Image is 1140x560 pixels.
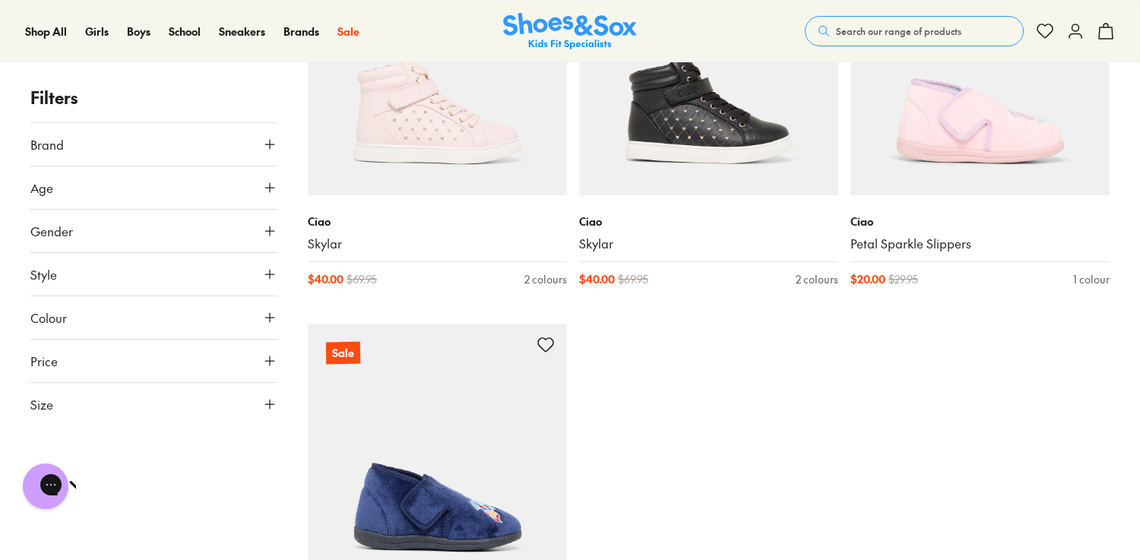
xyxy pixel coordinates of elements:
[127,24,150,40] a: Boys
[30,383,277,426] button: Size
[850,271,885,287] span: $ 20.00
[169,24,201,39] span: School
[169,24,201,40] a: School
[308,236,567,252] a: Skylar
[30,265,57,283] span: Style
[347,271,377,287] span: $ 69.95
[30,395,53,413] span: Size
[850,236,1110,252] a: Petal Sparkle Slippers
[219,24,265,40] a: Sneakers
[25,24,67,40] a: Shop All
[618,271,648,287] span: $ 69.95
[15,458,76,514] iframe: Gorgias live chat messenger
[1073,271,1110,287] div: 1 colour
[30,210,277,252] button: Gender
[888,271,918,287] span: $ 29.95
[579,236,838,252] a: Skylar
[30,253,277,296] button: Style
[30,179,53,197] span: Age
[308,214,567,229] p: Ciao
[308,271,344,287] span: $ 40.00
[30,123,277,166] button: Brand
[524,271,567,287] div: 2 colours
[579,214,838,229] p: Ciao
[25,24,67,39] span: Shop All
[30,166,277,209] button: Age
[283,24,319,40] a: Brands
[503,13,637,50] img: SNS_Logo_Responsive.svg
[836,24,961,38] span: Search our range of products
[850,214,1110,229] p: Ciao
[283,24,319,39] span: Brands
[85,24,109,39] span: Girls
[337,24,359,39] span: Sale
[85,24,109,40] a: Girls
[503,13,637,50] a: Shoes & Sox
[326,342,360,365] p: Sale
[30,308,67,327] span: Colour
[796,271,838,287] div: 2 colours
[30,222,73,240] span: Gender
[30,352,58,370] span: Price
[30,296,277,339] button: Colour
[579,271,615,287] span: $ 40.00
[219,24,265,39] span: Sneakers
[805,16,1024,46] button: Search our range of products
[30,135,64,153] span: Brand
[127,24,150,39] span: Boys
[337,24,359,40] a: Sale
[30,340,277,382] button: Price
[30,85,277,110] p: Filters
